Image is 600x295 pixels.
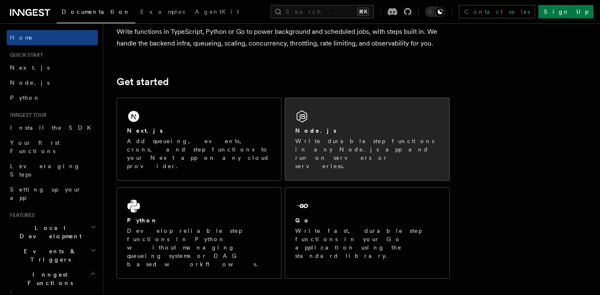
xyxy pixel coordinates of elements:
[7,159,98,182] a: Leveraging Steps
[10,139,60,154] span: Your first Functions
[538,5,593,18] a: Sign Up
[295,126,336,135] h2: Node.js
[10,163,80,178] span: Leveraging Steps
[295,216,310,224] h2: Go
[195,8,239,15] span: AgentKit
[7,220,98,244] button: Local Development
[7,224,91,240] span: Local Development
[285,98,450,181] a: Node.jsWrite durable step functions in any Node.js app and run on servers or serverless.
[7,212,35,219] span: Features
[117,187,281,279] a: PythonDevelop reliable step functions in Python without managing queueing systems or DAG based wo...
[295,227,439,260] p: Write fast, durable step functions in your Go application using the standard library.
[10,124,96,131] span: Install the SDK
[10,33,33,42] span: Home
[295,137,439,170] p: Write durable step functions in any Node.js app and run on servers or serverless.
[127,227,271,268] p: Develop reliable step functions in Python without managing queueing systems or DAG based workflows.
[7,90,98,105] a: Python
[7,135,98,159] a: Your first Functions
[459,5,535,18] a: Contact sales
[7,52,43,58] span: Quick start
[10,64,50,71] span: Next.js
[140,8,185,15] span: Examples
[117,76,169,88] a: Get started
[127,216,158,224] h2: Python
[10,186,82,201] span: Setting up your app
[271,5,374,18] button: Search...⌘K
[357,8,369,16] kbd: ⌘K
[7,182,98,205] a: Setting up your app
[7,30,98,45] a: Home
[425,7,445,17] button: Toggle dark mode
[135,3,190,23] a: Examples
[285,187,450,279] a: GoWrite fast, durable step functions in your Go application using the standard library.
[7,267,98,290] button: Inngest Functions
[190,3,244,23] a: AgentKit
[10,94,40,101] span: Python
[7,120,98,135] a: Install the SDK
[7,270,90,287] span: Inngest Functions
[57,3,135,23] a: Documentation
[127,126,163,135] h2: Next.js
[62,8,130,15] span: Documentation
[7,60,98,75] a: Next.js
[7,244,98,267] button: Events & Triggers
[7,75,98,90] a: Node.js
[7,112,47,119] span: Inngest tour
[117,98,281,181] a: Next.jsAdd queueing, events, crons, and step functions to your Next app on any cloud provider.
[127,137,271,170] p: Add queueing, events, crons, and step functions to your Next app on any cloud provider.
[7,247,91,264] span: Events & Triggers
[10,79,50,86] span: Node.js
[117,26,450,49] p: Write functions in TypeScript, Python or Go to power background and scheduled jobs, with steps bu...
